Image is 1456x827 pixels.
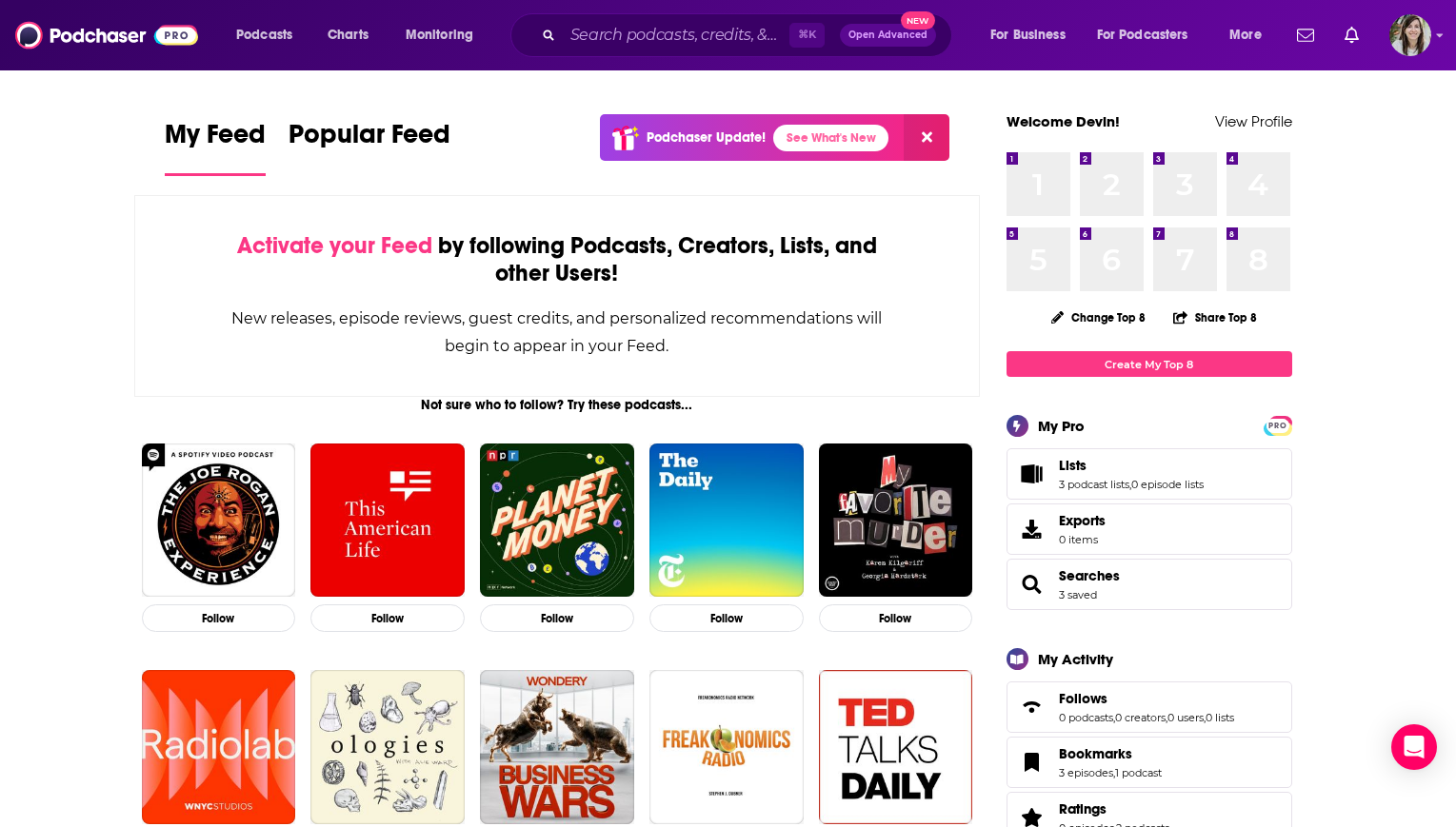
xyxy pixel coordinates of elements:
button: open menu [1216,20,1286,50]
div: by following Podcasts, Creators, Lists, and other Users! [230,232,885,287]
span: Charts [328,22,369,49]
span: ⌘ K [789,23,825,48]
a: 0 podcasts [1059,711,1113,724]
div: New releases, episode reviews, guest credits, and personalized recommendations will begin to appe... [230,305,885,360]
img: The Daily [649,443,804,598]
button: Follow [310,604,465,632]
span: , [1204,711,1206,724]
span: Open Advanced [848,30,927,40]
a: 1 podcast [1115,766,1162,779]
a: Lists [1013,461,1051,487]
div: Open Intercom Messenger [1391,724,1437,770]
span: Podcasts [236,22,292,49]
a: 3 podcast lists [1059,478,1129,491]
button: Show profile menu [1389,14,1431,56]
a: View Profile [1215,112,1292,130]
a: 3 saved [1059,588,1097,601]
a: Searches [1059,567,1120,584]
a: Ratings [1059,800,1169,817]
button: Change Top 8 [1040,305,1158,329]
span: Activate your Feed [237,231,432,260]
span: , [1113,711,1115,724]
button: Share Top 8 [1172,299,1258,336]
span: , [1113,766,1115,779]
span: Popular Feed [289,118,450,162]
a: Follows [1013,694,1051,720]
a: Popular Feed [289,118,450,176]
a: Bookmarks [1013,749,1051,776]
p: Podchaser Update! [647,129,766,146]
button: open menu [977,20,1089,50]
span: , [1129,478,1131,491]
span: 0 items [1059,533,1106,546]
a: My Feed [165,118,266,176]
div: My Activity [1038,650,1113,668]
span: Logged in as devinandrade [1389,14,1431,56]
div: Not sure who to follow? Try these podcasts... [134,397,981,413]
button: open menu [1085,20,1216,50]
img: User Profile [1389,14,1431,56]
span: My Feed [165,118,266,162]
a: Show notifications dropdown [1337,19,1366,51]
button: Follow [480,604,634,632]
span: Exports [1013,516,1051,542]
img: The Joe Rogan Experience [142,443,296,598]
a: Lists [1059,457,1204,474]
a: Create My Top 8 [1007,351,1292,377]
a: Welcome Devin! [1007,112,1120,130]
span: Exports [1059,512,1106,529]
div: My Pro [1038,417,1085,435]
a: Charts [315,20,380,50]
input: Search podcasts, credits, & more... [563,20,789,50]
span: Bookmarks [1007,737,1292,788]
a: 0 creators [1115,711,1166,724]
span: Follows [1059,690,1107,707]
img: My Favorite Murder with Karen Kilgariff and Georgia Hardstark [819,443,973,598]
a: Bookmarks [1059,745,1162,762]
span: Lists [1007,448,1292,500]
a: 3 episodes [1059,766,1113,779]
img: Freakonomics Radio [649,670,804,824]
img: Ologies with Alie Ward [310,670,465,824]
a: 0 episode lists [1131,478,1204,491]
span: For Podcasters [1097,22,1188,49]
span: New [901,11,935,30]
a: 0 lists [1206,711,1234,724]
button: open menu [392,20,498,50]
button: Follow [142,604,296,632]
button: open menu [223,20,317,50]
span: Monitoring [406,22,473,49]
button: Open AdvancedNew [840,24,936,47]
a: PRO [1267,418,1289,432]
img: Radiolab [142,670,296,824]
img: TED Talks Daily [819,670,973,824]
a: 0 users [1167,711,1204,724]
img: Podchaser - Follow, Share and Rate Podcasts [15,17,198,53]
img: Business Wars [480,670,634,824]
a: Exports [1007,503,1292,555]
span: More [1229,22,1262,49]
a: See What's New [773,125,888,151]
span: Searches [1007,559,1292,610]
span: PRO [1267,419,1289,433]
a: Searches [1013,571,1051,598]
span: Lists [1059,457,1087,474]
img: Planet Money [480,443,634,598]
img: This American Life [310,443,465,598]
button: Follow [819,604,973,632]
span: Follows [1007,681,1292,733]
a: Follows [1059,690,1234,707]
